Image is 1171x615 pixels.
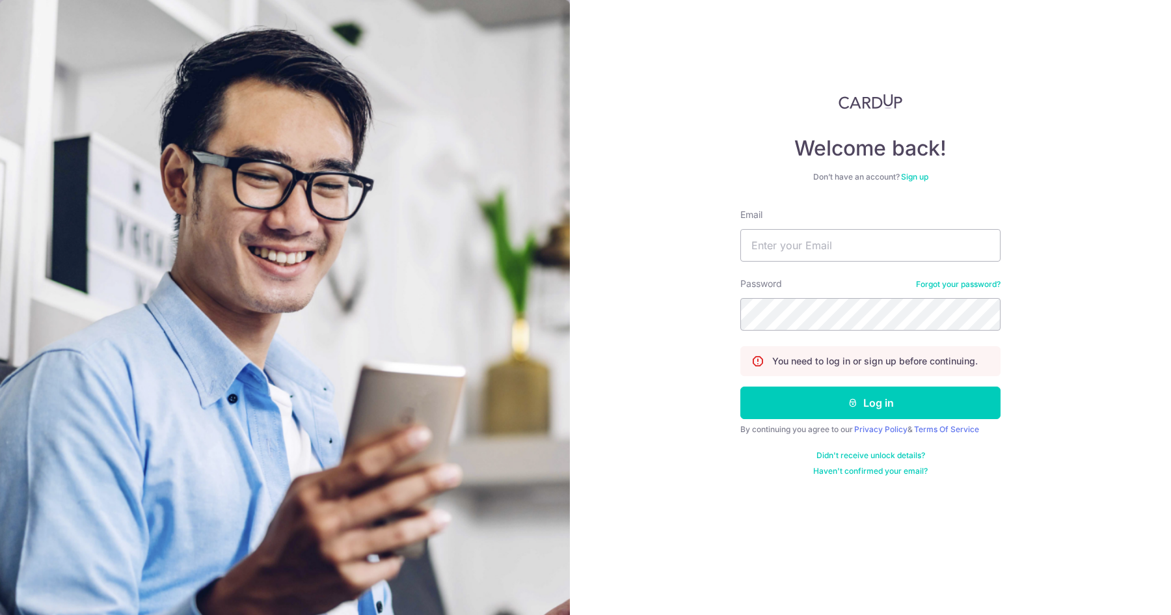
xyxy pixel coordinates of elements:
[740,424,1001,435] div: By continuing you agree to our &
[914,424,979,434] a: Terms Of Service
[740,387,1001,419] button: Log in
[813,466,928,476] a: Haven't confirmed your email?
[740,135,1001,161] h4: Welcome back!
[839,94,902,109] img: CardUp Logo
[901,172,928,182] a: Sign up
[740,208,762,221] label: Email
[916,279,1001,290] a: Forgot your password?
[772,355,978,368] p: You need to log in or sign up before continuing.
[740,229,1001,262] input: Enter your Email
[854,424,908,434] a: Privacy Policy
[740,172,1001,182] div: Don’t have an account?
[740,277,782,290] label: Password
[816,450,925,461] a: Didn't receive unlock details?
